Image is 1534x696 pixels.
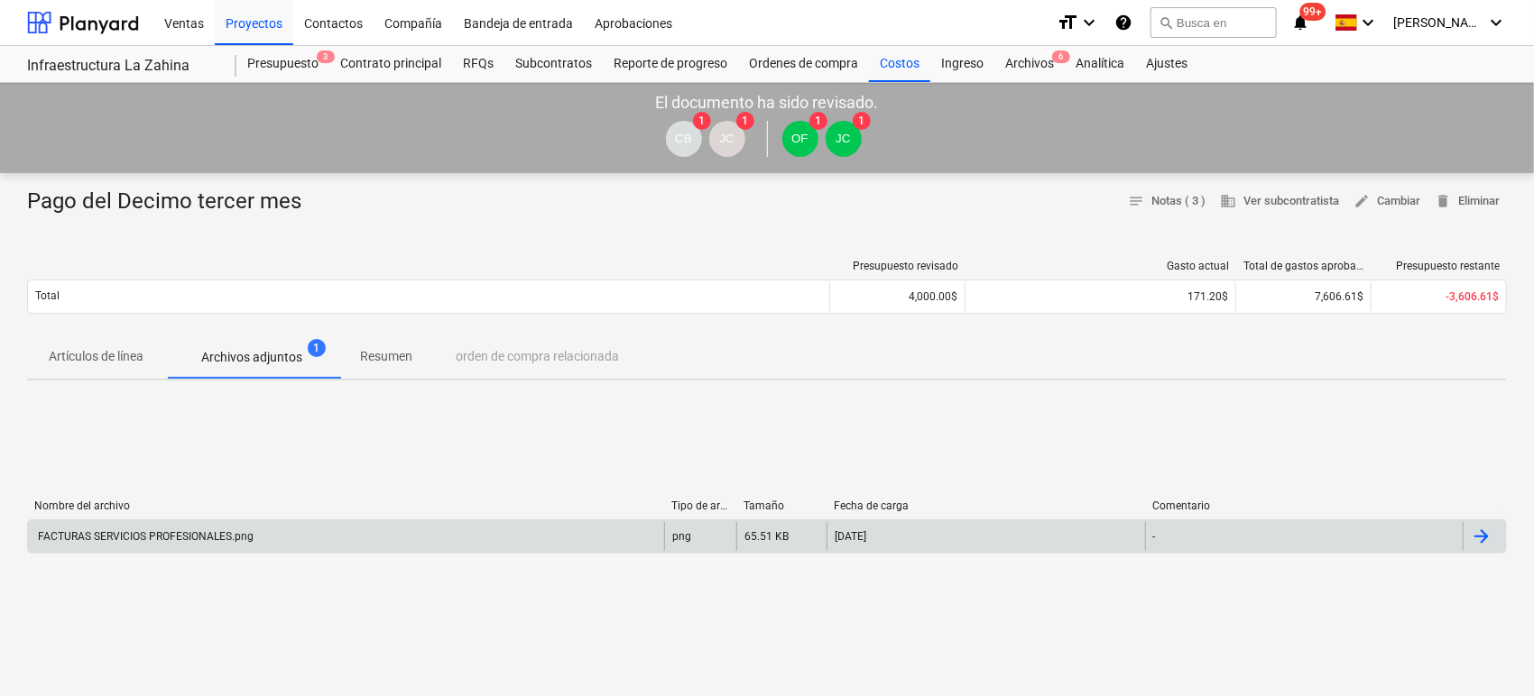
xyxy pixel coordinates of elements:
div: Tipo de archivo [671,499,729,512]
span: JC [836,132,850,145]
span: notes [1128,193,1144,209]
span: delete [1435,193,1451,209]
span: Cambiar [1354,191,1420,212]
p: Resumen [360,347,412,366]
div: Nombre del archivo [34,499,657,512]
span: Ver subcontratista [1220,191,1339,212]
p: Total [35,288,60,304]
div: png [672,530,691,543]
a: Archivos6 [994,46,1065,82]
span: JC [719,132,734,145]
button: Eliminar [1428,188,1507,215]
div: Presupuesto restante [1379,260,1500,272]
button: Notas ( 3 ) [1121,188,1213,215]
i: Base de conocimientos [1114,12,1132,33]
button: Busca en [1150,7,1277,38]
p: El documento ha sido revisado. [656,92,879,114]
i: notifications [1291,12,1309,33]
span: search [1159,15,1173,30]
a: Presupuesto3 [236,46,329,82]
div: Jorge Choy [826,121,862,157]
a: Subcontratos [504,46,603,82]
span: 1 [853,112,871,130]
div: Total de gastos aprobados [1243,260,1364,272]
div: Oscar Frances [782,121,818,157]
span: OF [791,132,809,145]
a: Ingreso [930,46,994,82]
span: edit [1354,193,1370,209]
i: keyboard_arrow_down [1078,12,1100,33]
div: Presupuesto [236,46,329,82]
p: Artículos de línea [49,347,143,366]
a: RFQs [452,46,504,82]
span: 6 [1052,50,1070,63]
span: 99+ [1300,3,1326,21]
div: Carlos Broce [666,121,702,157]
a: Ordenes de compra [738,46,869,82]
div: Gasto actual [973,260,1229,272]
span: 1 [693,112,711,130]
div: Tamaño [744,499,819,512]
div: 171.20$ [973,290,1228,303]
a: Costos [869,46,930,82]
a: Reporte de progreso [603,46,738,82]
div: 7,606.61$ [1235,282,1371,311]
a: Ajustes [1135,46,1198,82]
button: Ver subcontratista [1213,188,1346,215]
span: [PERSON_NAME] [1393,15,1483,30]
div: Fecha de carga [834,499,1138,512]
div: - [1153,530,1156,543]
a: Analítica [1065,46,1135,82]
i: format_size [1057,12,1078,33]
span: business [1220,193,1236,209]
div: Jorge Choy [709,121,745,157]
span: 1 [809,112,827,130]
i: keyboard_arrow_down [1485,12,1507,33]
i: keyboard_arrow_down [1357,12,1379,33]
span: Notas ( 3 ) [1128,191,1206,212]
button: Cambiar [1346,188,1428,215]
div: [DATE] [835,530,866,543]
p: Archivos adjuntos [201,348,302,367]
div: Presupuesto revisado [837,260,958,272]
div: Comentario [1152,499,1456,512]
span: Eliminar [1435,191,1500,212]
div: Pago del Decimo tercer mes [27,188,316,216]
span: -3,606.61$ [1446,290,1499,303]
span: 1 [736,112,754,130]
span: 3 [317,50,335,63]
div: 65.51 KB [744,530,789,543]
a: Contrato principal [329,46,452,82]
div: Archivos [994,46,1065,82]
div: Infraestructura La Zahina [27,57,215,76]
div: 4,000.00$ [829,282,965,311]
div: FACTURAS SERVICIOS PROFESIONALES.png [35,530,254,543]
span: 1 [308,339,326,357]
span: CB [675,132,692,145]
